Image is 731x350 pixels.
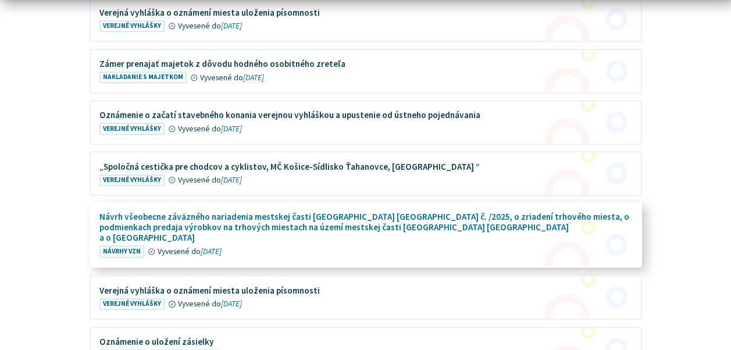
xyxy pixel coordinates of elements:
[91,203,641,266] a: Návrh všeobecne záväzného nariadenia mestskej časti [GEOGRAPHIC_DATA] [GEOGRAPHIC_DATA] č. /2025,...
[91,152,641,195] a: „Spoločná cestička pre chodcov a cyklistov, MČ Košice-Sídlisko Ťahanovce, [GEOGRAPHIC_DATA] “ Ver...
[91,276,641,319] a: Verejná vyhláška o oznámení miesta uloženia písomnosti Verejné vyhlášky Vyvesené do[DATE]
[91,50,641,92] a: Zámer prenajať majetok z dôvodu hodného osobitného zreteľa Nakladanie s majetkom Vyvesené do[DATE]
[91,101,641,144] a: Oznámenie o začatí stavebného konania verejnou vyhláškou a upustenie od ústneho pojednávania Vere...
